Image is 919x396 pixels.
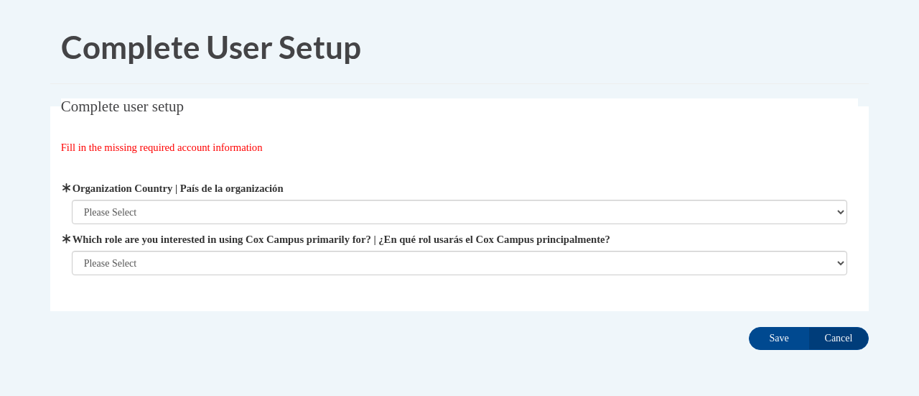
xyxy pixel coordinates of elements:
span: Complete User Setup [61,28,361,65]
label: Which role are you interested in using Cox Campus primarily for? | ¿En qué rol usarás el Cox Camp... [72,231,848,247]
input: Cancel [808,327,869,350]
label: Organization Country | País de la organización [72,180,848,196]
input: Save [749,327,809,350]
span: Fill in the missing required account information [61,142,263,153]
span: Complete user setup [61,98,184,115]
